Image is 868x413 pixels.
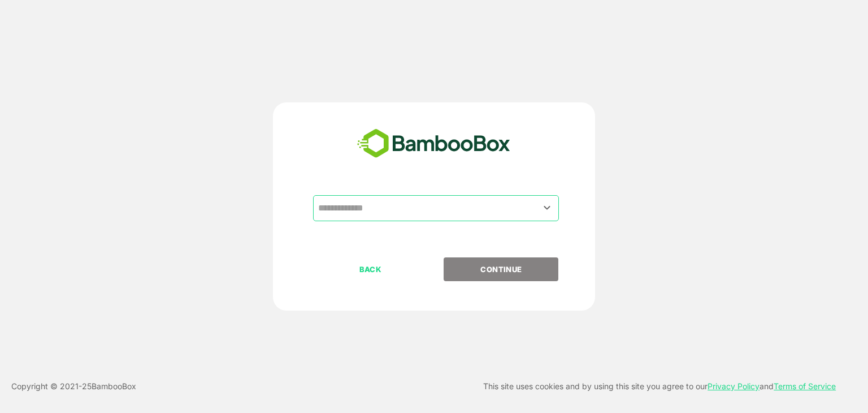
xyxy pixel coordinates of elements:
a: Terms of Service [774,381,836,391]
img: bamboobox [351,125,517,162]
button: BACK [313,257,428,281]
p: This site uses cookies and by using this site you agree to our and [483,380,836,393]
p: CONTINUE [445,263,558,276]
p: BACK [314,263,427,276]
a: Privacy Policy [708,381,759,391]
button: CONTINUE [444,257,558,281]
p: Copyright © 2021- 25 BambooBox [11,380,136,393]
button: Open [540,200,555,216]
